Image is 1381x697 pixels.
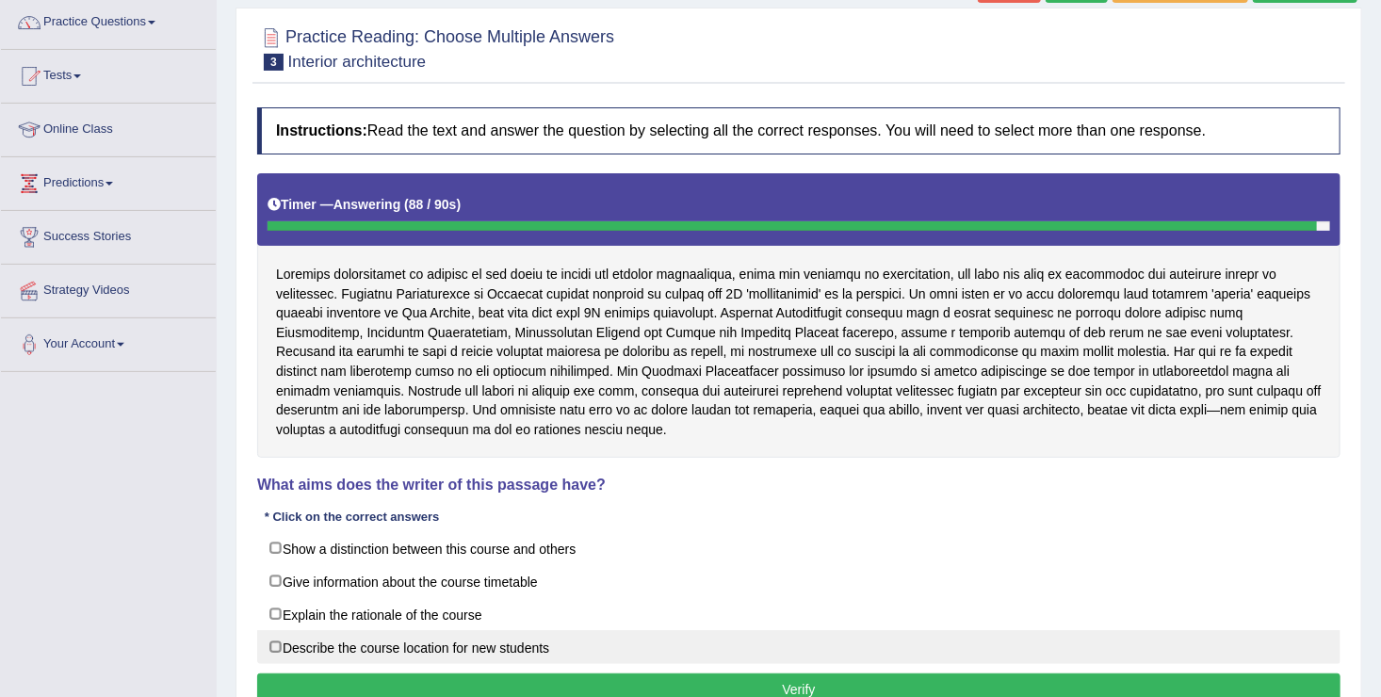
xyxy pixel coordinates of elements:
div: * Click on the correct answers [257,508,447,526]
b: ) [457,197,462,212]
a: Online Class [1,104,216,151]
h4: What aims does the writer of this passage have? [257,477,1340,494]
small: Interior architecture [288,53,426,71]
h4: Read the text and answer the question by selecting all the correct responses. You will need to se... [257,107,1340,154]
a: Strategy Videos [1,265,216,312]
a: Your Account [1,318,216,365]
a: Tests [1,50,216,97]
b: Answering [333,197,401,212]
b: 88 / 90s [409,197,457,212]
label: Give information about the course timetable [257,564,1340,598]
label: Describe the course location for new students [257,630,1340,664]
a: Success Stories [1,211,216,258]
span: 3 [264,54,284,71]
b: Instructions: [276,122,367,138]
label: Explain the rationale of the course [257,597,1340,631]
h2: Practice Reading: Choose Multiple Answers [257,24,614,71]
h5: Timer — [268,198,461,212]
div: Loremips dolorsitamet co adipisc el sed doeiu te incidi utl etdolor magnaaliqua, enima min veniam... [257,173,1340,459]
a: Predictions [1,157,216,204]
b: ( [404,197,409,212]
label: Show a distinction between this course and others [257,531,1340,565]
